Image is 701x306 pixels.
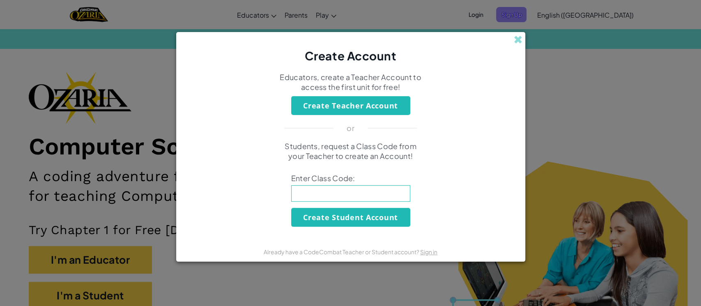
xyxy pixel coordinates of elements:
span: Enter Class Code: [291,173,410,183]
a: Sign in [420,248,437,255]
span: Create Account [305,48,397,63]
p: Students, request a Class Code from your Teacher to create an Account! [279,141,423,161]
button: Create Teacher Account [291,96,410,115]
p: or [347,123,354,133]
p: Educators, create a Teacher Account to access the first unit for free! [279,72,423,92]
span: Already have a CodeCombat Teacher or Student account? [264,248,420,255]
button: Create Student Account [291,208,410,227]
